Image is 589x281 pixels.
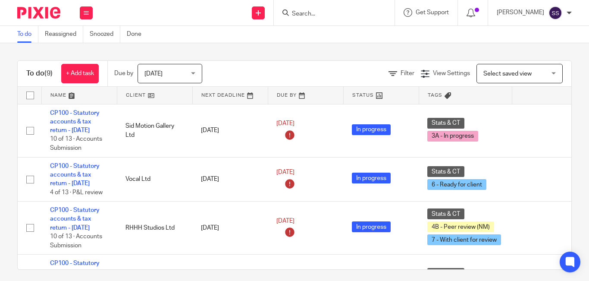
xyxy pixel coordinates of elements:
span: [DATE] [276,169,294,175]
span: 10 of 13 · Accounts Submission [50,234,102,249]
span: Stats & CT [427,208,464,219]
a: CP100 - Statutory accounts & tax return - [DATE] [50,110,100,134]
span: [DATE] [276,218,294,224]
span: Stats & CT [427,166,464,177]
span: In progress [352,221,391,232]
span: Tags [428,93,442,98]
input: Search [291,10,369,18]
a: CP100 - Statutory accounts & tax return - [DATE] [50,207,100,231]
td: Sid Motion Gallery Ltd [117,104,192,157]
span: Select saved view [483,71,532,77]
img: svg%3E [548,6,562,20]
td: Vocal Ltd [117,157,192,202]
span: 3A - In progress [427,131,478,142]
h1: To do [26,69,53,78]
a: Reassigned [45,26,83,43]
a: Snoozed [90,26,120,43]
span: [DATE] [144,71,163,77]
span: View Settings [433,70,470,76]
span: (9) [44,70,53,77]
span: [DATE] [276,120,294,126]
span: In progress [352,124,391,135]
td: [DATE] [192,202,268,255]
span: In progress [352,173,391,183]
p: Due by [114,69,133,78]
td: RHHH Studios Ltd [117,202,192,255]
span: 4 of 13 · P&L review [50,189,103,196]
td: [DATE] [192,157,268,202]
td: [DATE] [192,104,268,157]
span: Filter [401,70,414,76]
span: 10 of 13 · Accounts Submission [50,136,102,152]
img: Pixie [17,7,60,19]
span: Stats & CT [427,118,464,129]
a: To do [17,26,38,43]
a: Done [127,26,148,43]
span: Get Support [416,9,449,16]
a: + Add task [61,64,99,83]
span: 4B - Peer review (NM) [427,221,494,232]
span: 6 - Ready for client [427,179,486,190]
p: [PERSON_NAME] [497,8,544,17]
span: Stats & CT [427,268,464,279]
span: 7 - With client for review [427,234,501,245]
a: CP100 - Statutory accounts & tax return - [DATE] [50,163,100,187]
